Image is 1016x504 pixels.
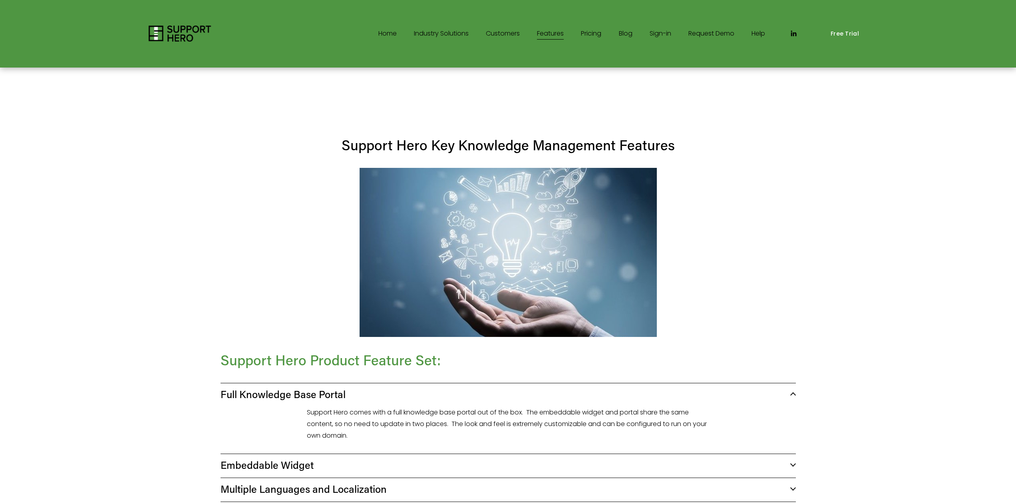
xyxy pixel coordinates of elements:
[789,30,797,38] a: LinkedIn
[822,24,867,43] a: Free Trial
[688,27,734,40] a: Request Demo
[619,27,632,40] a: Blog
[378,27,397,40] a: Home
[221,351,441,369] span: Support Hero Product Feature Set:
[221,387,790,401] span: Full Knowledge Base Portal
[414,27,469,40] a: folder dropdown
[581,27,601,40] a: Pricing
[537,27,564,40] a: Features
[221,458,790,472] span: Embeddable Widget
[221,383,796,407] button: Full Knowledge Base Portal
[221,478,796,502] button: Multiple Languages and Localization
[414,28,469,40] span: Industry Solutions
[221,407,796,453] div: Full Knowledge Base Portal
[221,135,796,154] h3: Support Hero Key Knowledge Management Features
[149,26,211,42] img: Support Hero
[307,407,710,441] p: Support Hero comes with a full knowledge base portal out of the box. The embeddable widget and po...
[221,482,790,496] span: Multiple Languages and Localization
[221,454,796,478] button: Embeddable Widget
[752,27,765,40] a: Help
[650,27,671,40] a: Sign-in
[486,27,520,40] a: Customers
